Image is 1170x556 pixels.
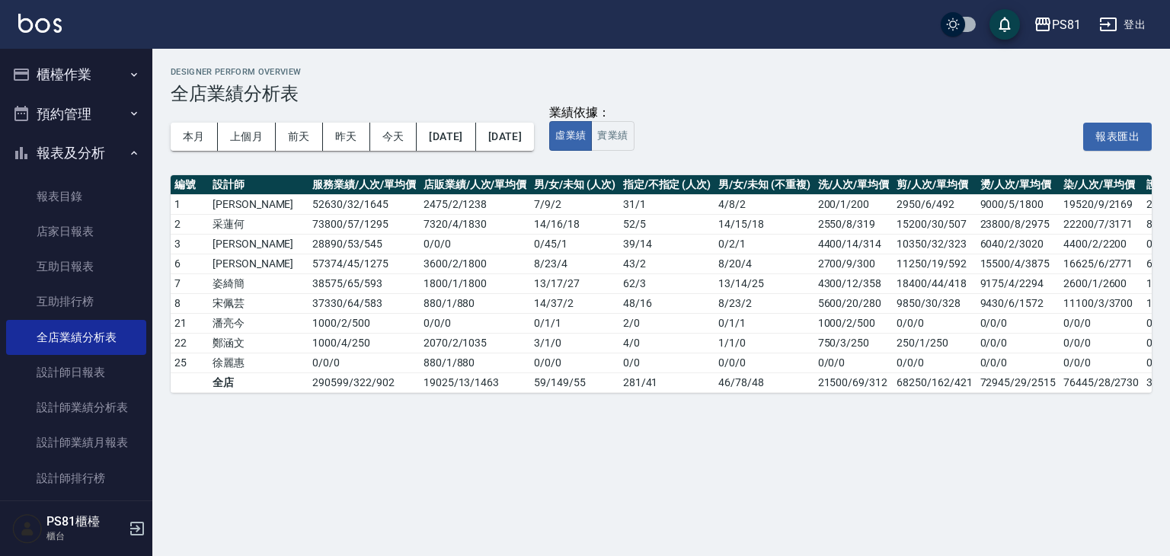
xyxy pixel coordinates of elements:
a: 互助排行榜 [6,284,146,319]
td: 1800 / 1 / 1800 [420,273,530,293]
a: 設計師排行榜 [6,461,146,496]
td: 46 / 78 / 48 [714,372,814,392]
img: Logo [18,14,62,33]
td: 3 [171,234,209,254]
td: 14 / 15 / 18 [714,214,814,234]
td: 0/0/0 [977,313,1060,333]
td: 2700/9/300 [814,254,893,273]
td: 8 [171,293,209,313]
button: 預約管理 [6,94,146,134]
td: 0 / 2 / 1 [714,234,814,254]
td: 13 / 17 / 27 [530,273,619,293]
td: 1000 / 4 / 250 [308,333,419,353]
td: 4400/14/314 [814,234,893,254]
td: 4 / 0 [619,333,714,353]
td: 68250/162/421 [893,372,976,392]
td: 0 / 0 / 0 [308,353,419,372]
td: 52 / 5 [619,214,714,234]
td: 38575 / 65 / 593 [308,273,419,293]
td: 0/0/0 [893,353,976,372]
th: 染/人次/單均價 [1060,175,1143,195]
a: 每日收支明細 [6,496,146,531]
td: 0/0/0 [893,313,976,333]
th: 剪/人次/單均價 [893,175,976,195]
td: 1 / 1 / 0 [714,333,814,353]
td: [PERSON_NAME] [209,194,308,214]
td: 16625/6/2771 [1060,254,1143,273]
td: 7320 / 4 / 1830 [420,214,530,234]
td: 14 / 16 / 18 [530,214,619,234]
td: 48 / 16 [619,293,714,313]
td: 3 / 1 / 0 [530,333,619,353]
button: 報表及分析 [6,133,146,173]
td: 0 / 0 / 0 [530,353,619,372]
th: 洗/人次/單均價 [814,175,893,195]
td: 25 [171,353,209,372]
a: 互助日報表 [6,249,146,284]
button: 昨天 [323,123,370,151]
td: 9850/30/328 [893,293,976,313]
td: 10350/32/323 [893,234,976,254]
td: 11250/19/592 [893,254,976,273]
td: 鄭涵文 [209,333,308,353]
a: 設計師日報表 [6,355,146,390]
td: 0 / 0 [619,353,714,372]
td: 2070 / 2 / 1035 [420,333,530,353]
td: 62 / 3 [619,273,714,293]
td: 6040/2/3020 [977,234,1060,254]
td: 2950/6/492 [893,194,976,214]
td: 2550/8/319 [814,214,893,234]
td: 4 / 8 / 2 [714,194,814,214]
td: 73800 / 57 / 1295 [308,214,419,234]
div: PS81 [1052,15,1081,34]
th: 編號 [171,175,209,195]
td: 37330 / 64 / 583 [308,293,419,313]
td: 4300/12/358 [814,273,893,293]
td: 750/3/250 [814,333,893,353]
td: 43 / 2 [619,254,714,273]
td: 0 / 1 / 1 [714,313,814,333]
td: 290599 / 322 / 902 [308,372,419,392]
td: 22200/7/3171 [1060,214,1143,234]
button: 櫃檯作業 [6,55,146,94]
a: 報表目錄 [6,179,146,214]
button: 虛業績 [549,121,592,151]
td: 9175/4/2294 [977,273,1060,293]
button: PS81 [1028,9,1087,40]
td: 采蓮何 [209,214,308,234]
td: 19025 / 13 / 1463 [420,372,530,392]
td: 0 / 45 / 1 [530,234,619,254]
button: 前天 [276,123,323,151]
td: 11100/3/3700 [1060,293,1143,313]
td: 200/1/200 [814,194,893,214]
td: 250/1/250 [893,333,976,353]
td: 0/0/0 [977,333,1060,353]
td: 0/0/0 [977,353,1060,372]
td: 0 / 1 / 1 [530,313,619,333]
td: 0 / 0 / 0 [714,353,814,372]
td: 76445/28/2730 [1060,372,1143,392]
button: [DATE] [417,123,475,151]
td: 0 / 0 / 0 [420,313,530,333]
td: 28890 / 53 / 545 [308,234,419,254]
td: 8 / 23 / 4 [530,254,619,273]
td: 徐麗惠 [209,353,308,372]
td: 姿綺簡 [209,273,308,293]
button: 登出 [1093,11,1152,39]
button: 實業績 [591,121,634,151]
td: 全店 [209,372,308,392]
td: 21500/69/312 [814,372,893,392]
th: 指定/不指定 (人次) [619,175,714,195]
td: 7 / 9 / 2 [530,194,619,214]
td: 23800/8/2975 [977,214,1060,234]
td: 0/0/0 [1060,313,1143,333]
td: 4400/2/2200 [1060,234,1143,254]
td: 39 / 14 [619,234,714,254]
button: 今天 [370,123,417,151]
button: [DATE] [476,123,534,151]
td: 5600/20/280 [814,293,893,313]
td: 0/0/0 [814,353,893,372]
td: 宋佩芸 [209,293,308,313]
td: 15200/30/507 [893,214,976,234]
button: 報表匯出 [1083,123,1152,151]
